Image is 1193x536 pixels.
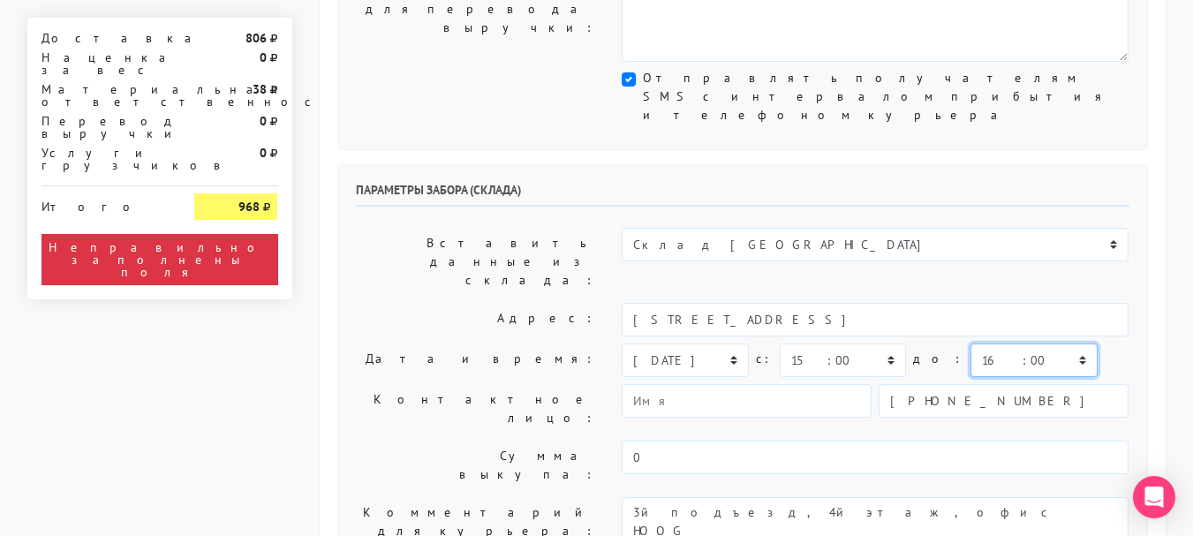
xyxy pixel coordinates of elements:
[343,384,609,434] label: Контактное лицо:
[356,183,1129,207] h6: Параметры забора (склада)
[343,441,609,490] label: Сумма выкупа:
[343,343,609,377] label: Дата и время:
[28,83,182,108] div: Материальная ответственность
[253,81,267,97] strong: 38
[28,51,182,76] div: Наценка за вес
[260,49,267,65] strong: 0
[238,199,260,215] strong: 968
[28,115,182,140] div: Перевод выручки
[28,32,182,44] div: Доставка
[42,193,169,213] div: Итого
[343,228,609,296] label: Вставить данные из склада:
[245,30,267,46] strong: 806
[643,69,1129,125] label: Отправлять получателям SMS с интервалом прибытия и телефоном курьера
[1133,476,1175,518] div: Open Intercom Messenger
[913,343,963,374] label: до:
[42,234,278,285] div: Неправильно заполнены поля
[343,303,609,336] label: Адрес:
[28,147,182,171] div: Услуги грузчиков
[260,145,267,161] strong: 0
[879,384,1129,418] input: Телефон
[756,343,773,374] label: c:
[260,113,267,129] strong: 0
[622,384,872,418] input: Имя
